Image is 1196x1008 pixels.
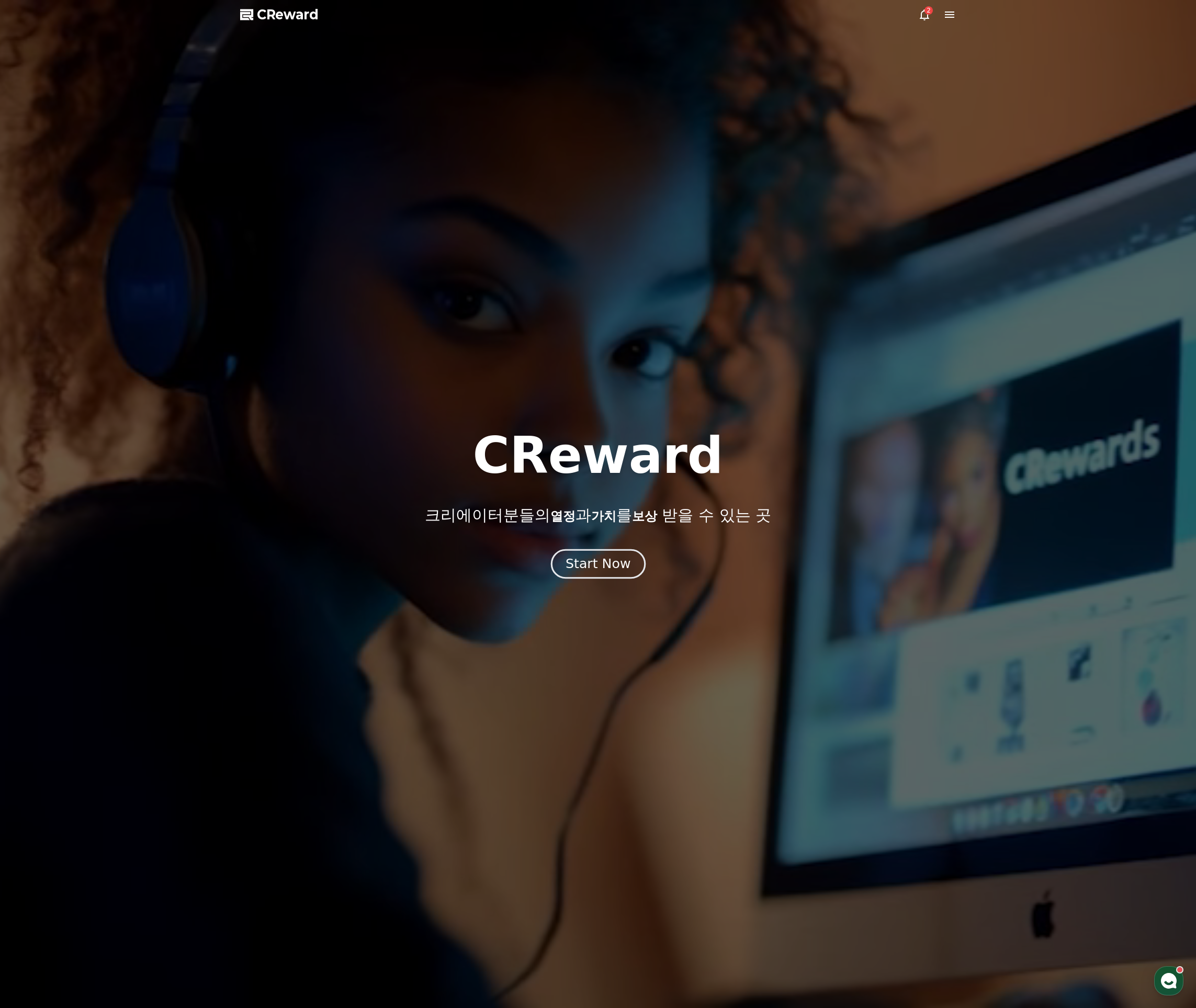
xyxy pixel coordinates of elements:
[69,332,135,358] a: 대화
[566,555,630,573] div: Start Now
[96,348,108,356] span: 대화
[257,6,319,23] span: CReward
[425,506,771,525] p: 크리에이터분들의 과 를 받을 수 있는 곳
[632,509,657,524] span: 보상
[553,560,644,570] a: Start Now
[550,549,645,579] button: Start Now
[3,332,69,358] a: 홈
[591,509,616,524] span: 가치
[162,347,174,356] span: 설정
[924,6,933,15] div: 2
[240,6,319,23] a: CReward
[550,509,576,524] span: 열정
[918,8,931,21] a: 2
[472,431,723,481] h1: CReward
[33,347,39,356] span: 홈
[135,332,201,358] a: 설정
